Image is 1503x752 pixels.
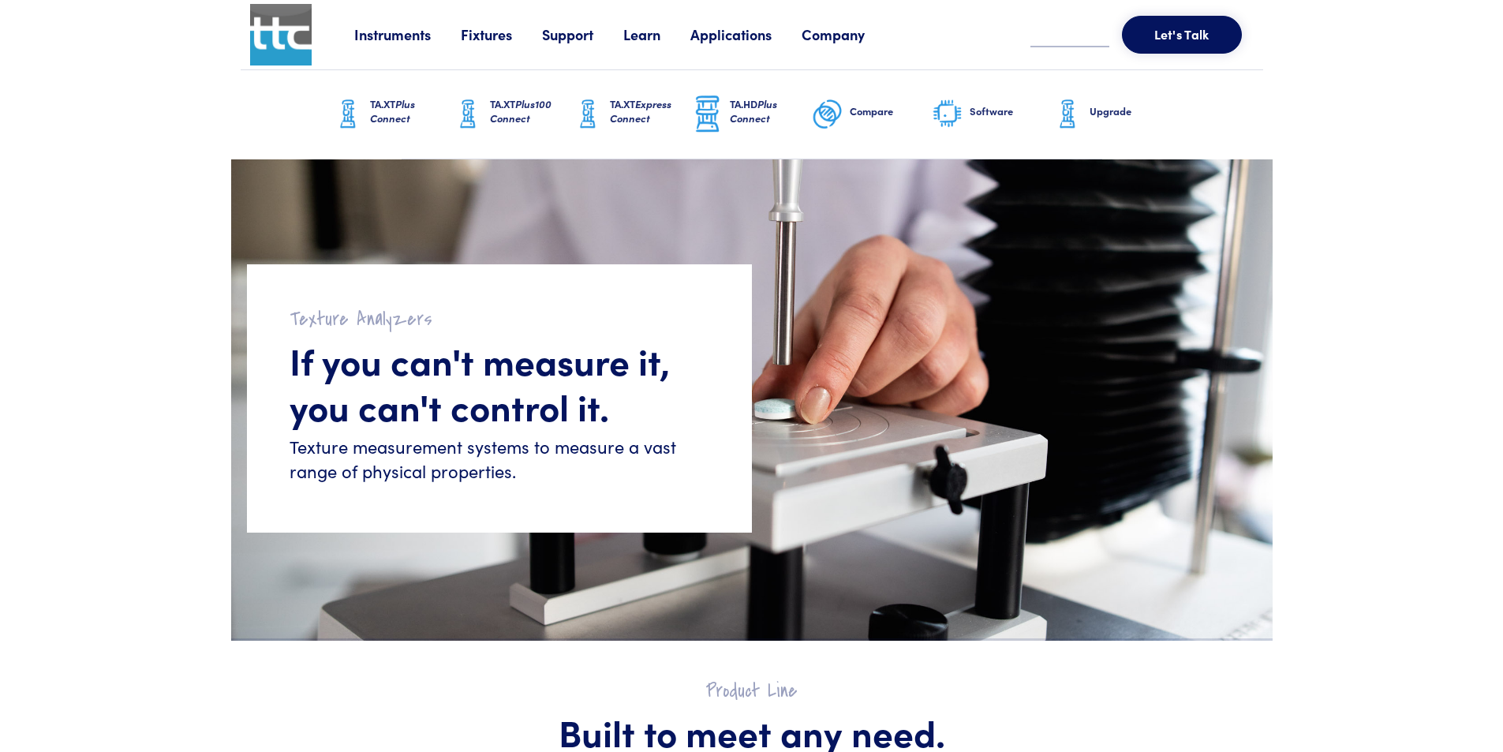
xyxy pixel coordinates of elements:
[290,435,709,484] h6: Texture measurement systems to measure a vast range of physical properties.
[279,679,1225,703] h2: Product Line
[690,24,802,44] a: Applications
[290,307,709,331] h2: Texture Analyzers
[452,95,484,134] img: ta-xt-graphic.png
[542,24,623,44] a: Support
[572,95,604,134] img: ta-xt-graphic.png
[1052,70,1172,159] a: Upgrade
[692,94,723,135] img: ta-hd-graphic.png
[490,96,551,125] span: Plus100 Connect
[730,96,777,125] span: Plus Connect
[812,95,843,134] img: compare-graphic.png
[610,96,671,125] span: Express Connect
[370,96,415,125] span: Plus Connect
[932,98,963,131] img: software-graphic.png
[290,338,709,428] h1: If you can't measure it, you can't control it.
[692,70,812,159] a: TA.HDPlus Connect
[572,70,692,159] a: TA.XTExpress Connect
[250,4,312,65] img: ttc_logo_1x1_v1.0.png
[461,24,542,44] a: Fixtures
[970,104,1052,118] h6: Software
[812,70,932,159] a: Compare
[490,97,572,125] h6: TA.XT
[1090,104,1172,118] h6: Upgrade
[354,24,461,44] a: Instruments
[332,95,364,134] img: ta-xt-graphic.png
[1122,16,1242,54] button: Let's Talk
[1052,95,1083,134] img: ta-xt-graphic.png
[623,24,690,44] a: Learn
[610,97,692,125] h6: TA.XT
[850,104,932,118] h6: Compare
[730,97,812,125] h6: TA.HD
[370,97,452,125] h6: TA.XT
[332,70,452,159] a: TA.XTPlus Connect
[932,70,1052,159] a: Software
[802,24,895,44] a: Company
[452,70,572,159] a: TA.XTPlus100 Connect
